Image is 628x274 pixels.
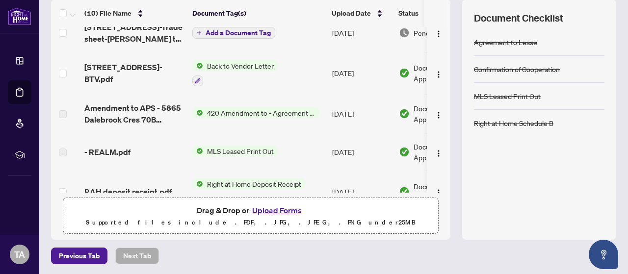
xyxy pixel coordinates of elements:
[84,61,184,85] span: [STREET_ADDRESS]-BTV.pdf
[399,147,410,157] img: Document Status
[192,27,275,39] button: Add a Document Tag
[332,8,371,19] span: Upload Date
[435,30,443,38] img: Logo
[328,13,395,52] td: [DATE]
[414,141,474,163] span: Document Approved
[14,248,25,261] span: TA
[399,186,410,197] img: Document Status
[63,198,438,234] span: Drag & Drop orUpload FormsSupported files include .PDF, .JPG, .JPEG, .PNG under25MB
[203,146,278,156] span: MLS Leased Print Out
[192,146,203,156] img: Status Icon
[192,107,203,118] img: Status Icon
[84,8,131,19] span: (10) File Name
[328,171,395,213] td: [DATE]
[431,144,446,160] button: Logo
[435,71,443,78] img: Logo
[328,133,395,171] td: [DATE]
[192,146,278,156] button: Status IconMLS Leased Print Out
[203,107,319,118] span: 420 Amendment to - Agreement to Lease - Residential
[192,60,203,71] img: Status Icon
[399,68,410,78] img: Document Status
[84,186,172,198] span: RAH deposit receipt.pdf
[192,60,278,87] button: Status IconBack to Vendor Letter
[435,111,443,119] img: Logo
[203,60,278,71] span: Back to Vendor Letter
[399,27,410,38] img: Document Status
[328,52,395,95] td: [DATE]
[399,108,410,119] img: Document Status
[435,189,443,197] img: Logo
[414,181,474,202] span: Document Approved
[249,204,305,217] button: Upload Forms
[431,25,446,41] button: Logo
[431,184,446,199] button: Logo
[474,91,541,101] div: MLS Leased Print Out
[414,27,463,38] span: Pending Review
[414,103,474,125] span: Document Approved
[192,178,305,205] button: Status IconRight at Home Deposit Receipt
[69,217,432,228] p: Supported files include .PDF, .JPG, .JPEG, .PNG under 25 MB
[474,64,560,75] div: Confirmation of Cooperation
[51,248,107,264] button: Previous Tab
[84,21,184,45] span: [STREET_ADDRESS]-Trade sheet-[PERSON_NAME] to review.pdf
[203,178,305,189] span: Right at Home Deposit Receipt
[474,118,553,128] div: Right at Home Schedule B
[84,102,184,125] span: Amendment to APS - 5865 Dalebrook Cres 70B [GEOGRAPHIC_DATA]pdf
[197,204,305,217] span: Drag & Drop or
[431,106,446,122] button: Logo
[328,94,395,133] td: [DATE]
[84,146,131,158] span: - REALM.pdf
[431,65,446,81] button: Logo
[197,30,202,35] span: plus
[206,29,271,36] span: Add a Document Tag
[398,8,419,19] span: Status
[59,248,100,264] span: Previous Tab
[8,7,31,25] img: logo
[435,149,443,157] img: Logo
[414,62,474,84] span: Document Approved
[192,26,275,39] button: Add a Document Tag
[192,178,203,189] img: Status Icon
[474,37,537,48] div: Agreement to Lease
[192,107,319,118] button: Status Icon420 Amendment to - Agreement to Lease - Residential
[474,11,563,25] span: Document Checklist
[589,240,618,269] button: Open asap
[115,248,159,264] button: Next Tab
